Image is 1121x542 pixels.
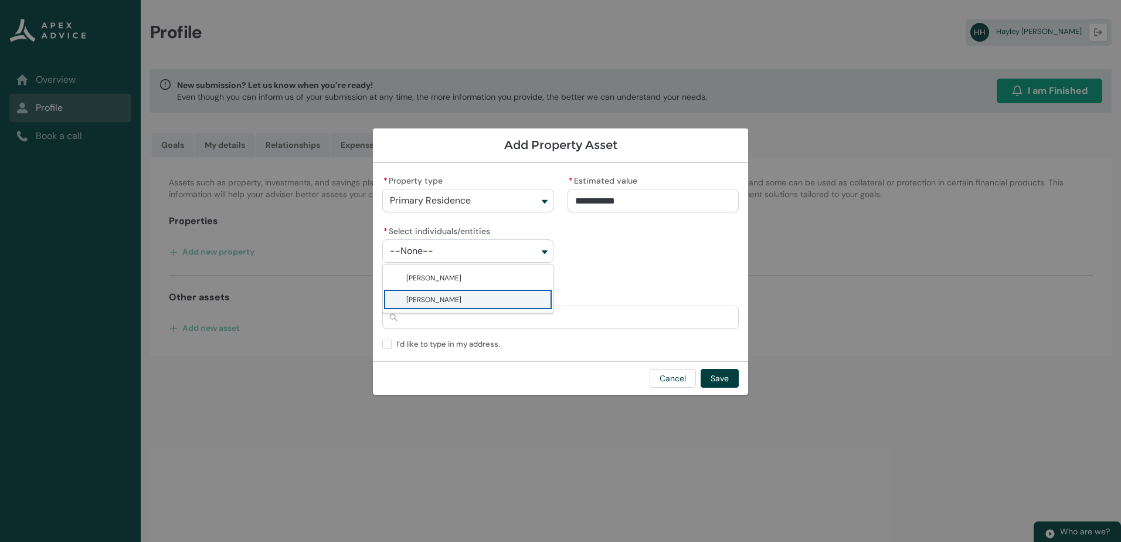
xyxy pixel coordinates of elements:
[396,337,505,349] span: I’d like to type in my address.
[650,369,696,388] button: Cancel
[406,294,461,306] span: Hayley Marie Hunt
[383,175,388,186] abbr: required
[382,189,553,212] button: Property type
[382,138,739,153] h1: Add Property Asset
[701,369,739,388] button: Save
[382,264,553,313] div: Select individuals/entities
[382,172,447,187] label: Property type
[390,195,471,206] span: Primary Residence
[568,172,642,187] label: Estimated value
[390,246,433,256] span: --None--
[406,272,461,284] span: Jason Hunt
[382,239,553,263] button: Select individuals/entities
[569,175,573,186] abbr: required
[382,223,495,237] label: Select individuals/entities
[383,226,388,236] abbr: required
